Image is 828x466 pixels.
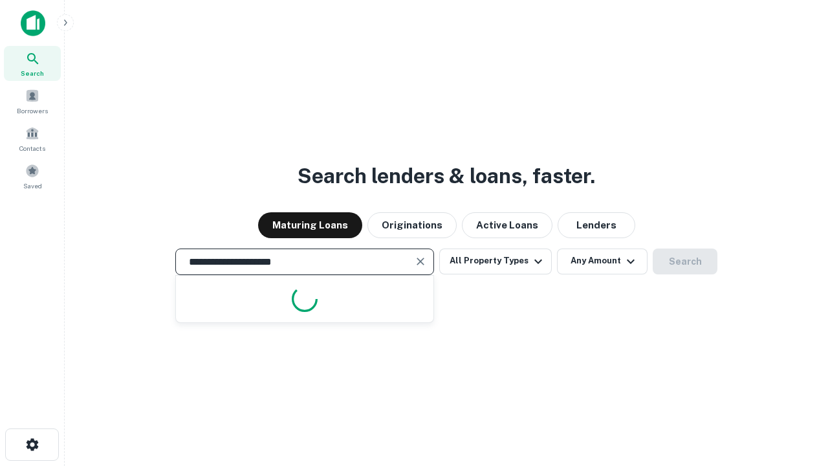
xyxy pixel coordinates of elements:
[411,252,430,271] button: Clear
[439,249,552,274] button: All Property Types
[462,212,552,238] button: Active Loans
[298,161,595,192] h3: Search lenders & loans, faster.
[4,159,61,194] a: Saved
[367,212,457,238] button: Originations
[21,68,44,78] span: Search
[258,212,362,238] button: Maturing Loans
[558,212,635,238] button: Lenders
[21,10,45,36] img: capitalize-icon.png
[19,143,45,153] span: Contacts
[4,46,61,81] a: Search
[4,121,61,156] a: Contacts
[4,83,61,118] a: Borrowers
[557,249,648,274] button: Any Amount
[23,181,42,191] span: Saved
[17,105,48,116] span: Borrowers
[763,362,828,425] iframe: Chat Widget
